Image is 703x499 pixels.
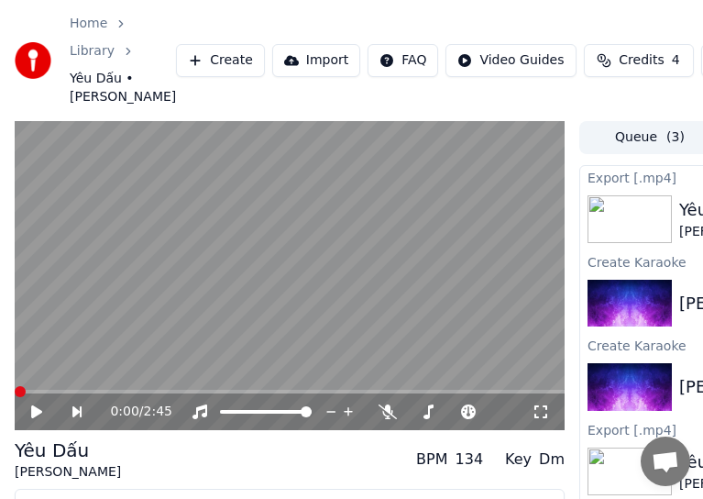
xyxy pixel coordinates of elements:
span: 0:00 [110,403,138,421]
a: Home [70,15,107,33]
div: [PERSON_NAME] [15,463,121,482]
div: Open chat [641,437,690,486]
span: Credits [619,51,664,70]
div: Dm [539,449,565,471]
div: Yêu Dấu [15,438,121,463]
img: youka [15,42,51,79]
span: Yêu Dấu • [PERSON_NAME] [70,70,176,106]
nav: breadcrumb [70,15,176,106]
span: 2:45 [144,403,172,421]
a: Library [70,42,115,61]
div: Key [505,449,532,471]
div: BPM [416,449,447,471]
button: Credits4 [584,44,694,77]
div: 134 [456,449,484,471]
span: ( 3 ) [666,128,685,147]
div: / [110,403,154,421]
span: 4 [672,51,680,70]
button: Import [272,44,360,77]
button: FAQ [368,44,438,77]
button: Video Guides [445,44,576,77]
button: Create [176,44,265,77]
